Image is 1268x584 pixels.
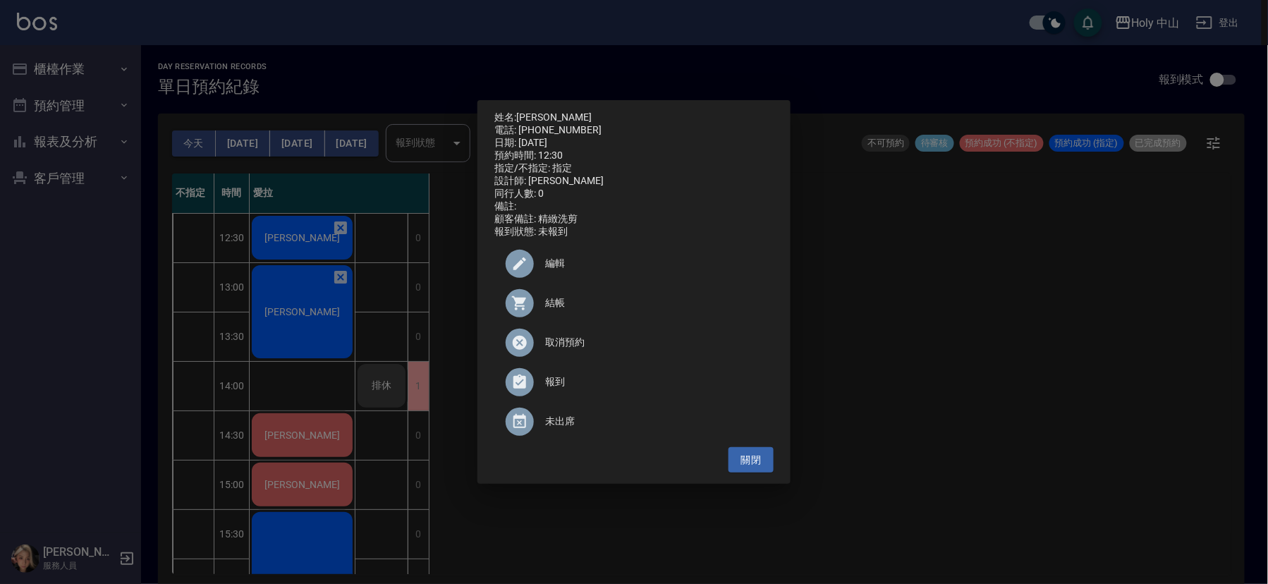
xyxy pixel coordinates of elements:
div: 日期: [DATE] [494,137,774,150]
span: 未出席 [545,414,762,429]
a: [PERSON_NAME] [516,111,592,123]
span: 取消預約 [545,335,762,350]
div: 備註: [494,200,774,213]
span: 結帳 [545,296,762,310]
span: 編輯 [545,256,762,271]
div: 取消預約 [494,323,774,363]
div: 報到 [494,363,774,402]
div: 電話: [PHONE_NUMBER] [494,124,774,137]
div: 指定/不指定: 指定 [494,162,774,175]
p: 姓名: [494,111,774,124]
div: 顧客備註: 精緻洗剪 [494,213,774,226]
span: 報到 [545,375,762,389]
div: 報到狀態: 未報到 [494,226,774,238]
div: 編輯 [494,244,774,284]
div: 預約時間: 12:30 [494,150,774,162]
div: 設計師: [PERSON_NAME] [494,175,774,188]
div: 未出席 [494,402,774,442]
div: 同行人數: 0 [494,188,774,200]
a: 結帳 [494,284,774,323]
button: 關閉 [729,447,774,473]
